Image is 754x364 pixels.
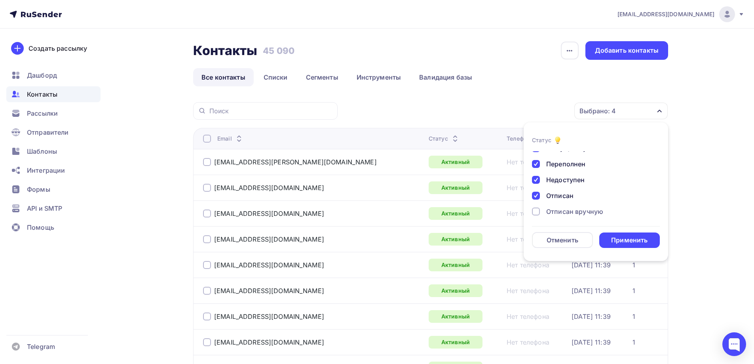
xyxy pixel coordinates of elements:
a: Нет телефона [507,235,549,243]
a: Нет телефона [507,313,549,320]
a: [EMAIL_ADDRESS][DOMAIN_NAME] [214,338,324,346]
a: [DATE] 11:39 [572,338,611,346]
div: Применить [611,236,648,245]
a: Активный [429,181,482,194]
a: Сегменты [298,68,347,86]
a: Отправители [6,124,101,140]
a: Нет телефона [507,158,549,166]
a: Активный [429,336,482,349]
a: Активный [429,259,482,271]
span: Telegram [27,342,55,351]
span: Контакты [27,90,57,99]
a: Формы [6,181,101,197]
div: Недоступен [546,175,585,185]
div: Переполнен [546,159,585,169]
a: [EMAIL_ADDRESS][DOMAIN_NAME] [214,287,324,295]
a: 1 [632,261,635,269]
div: Отписан вручную [546,207,603,216]
div: Добавить контакты [595,46,659,55]
span: Интеграции [27,166,65,175]
ul: Выбрано: 4 [524,122,668,261]
span: [EMAIL_ADDRESS][DOMAIN_NAME] [617,10,714,18]
a: [EMAIL_ADDRESS][DOMAIN_NAME] [214,313,324,320]
a: 1 [632,313,635,320]
div: Статус [532,136,551,144]
a: [DATE] 11:39 [572,287,611,295]
a: Активный [429,207,482,220]
div: Телефон [507,135,542,143]
div: Отписан [546,191,574,200]
a: [EMAIL_ADDRESS][DOMAIN_NAME] [214,210,324,217]
span: Формы [27,185,50,194]
h2: Контакты [193,43,257,59]
a: Нет телефона [507,261,549,269]
a: Валидация базы [411,68,481,86]
a: Активный [429,156,482,168]
a: Активный [429,310,482,323]
a: 1 [632,287,635,295]
div: Статус [429,135,460,143]
a: [EMAIL_ADDRESS][DOMAIN_NAME] [214,261,324,269]
a: [EMAIL_ADDRESS][DOMAIN_NAME] [214,184,324,192]
span: Помощь [27,223,54,232]
a: Активный [429,284,482,297]
a: [EMAIL_ADDRESS][PERSON_NAME][DOMAIN_NAME] [214,158,377,166]
a: Нет телефона [507,287,549,295]
a: Инструменты [348,68,410,86]
div: Email [217,135,244,143]
a: Нет телефона [507,210,549,217]
a: [EMAIL_ADDRESS][DOMAIN_NAME] [617,6,745,22]
a: Контакты [6,86,101,102]
a: Активный [429,233,482,246]
a: Рассылки [6,105,101,121]
input: Поиск [209,107,333,115]
a: Нет телефона [507,184,549,192]
a: [DATE] 11:39 [572,261,611,269]
span: Отправители [27,128,69,137]
a: [EMAIL_ADDRESS][DOMAIN_NAME] [214,235,324,243]
a: Списки [255,68,296,86]
span: Рассылки [27,109,58,118]
a: [DATE] 11:39 [572,313,611,320]
div: Создать рассылку [28,44,87,53]
div: Выбрано: 4 [579,106,616,116]
a: Все контакты [193,68,254,86]
a: Нет телефона [507,338,549,346]
div: Отменить [547,235,578,245]
button: Выбрано: 4 [574,102,668,120]
a: Шаблоны [6,143,101,159]
span: API и SMTP [27,204,62,213]
a: 1 [632,338,635,346]
h3: 45 090 [263,45,294,56]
